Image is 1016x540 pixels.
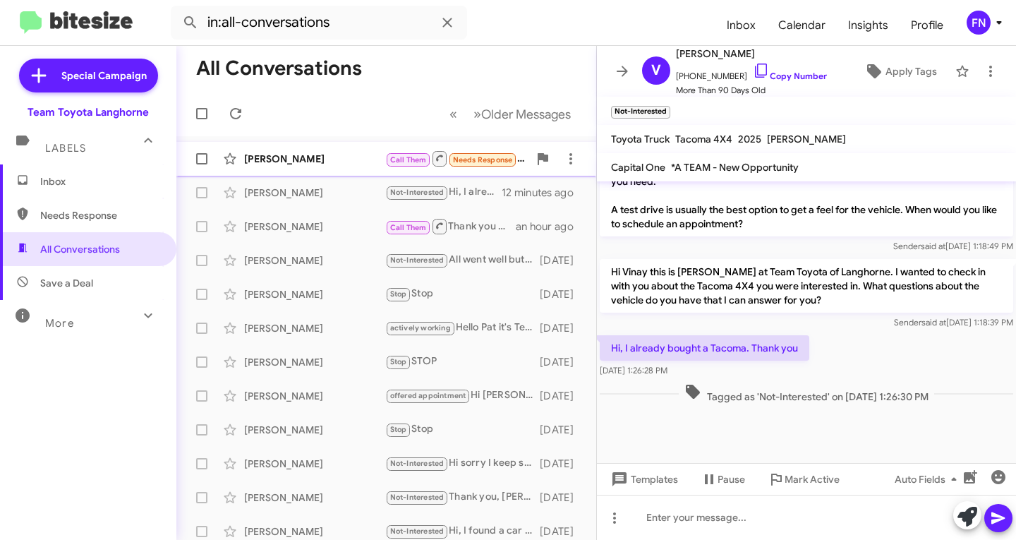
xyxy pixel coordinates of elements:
[516,220,585,234] div: an hour ago
[385,286,540,302] div: Stop
[28,105,149,119] div: Team Toyota Langhorne
[390,323,451,332] span: actively working
[597,467,689,492] button: Templates
[679,383,934,404] span: Tagged as 'Not-Interested' on [DATE] 1:26:30 PM
[385,252,540,268] div: All went well but decided on a different car. Thanks.
[540,389,585,403] div: [DATE]
[390,459,445,468] span: Not-Interested
[785,467,840,492] span: Mark Active
[600,365,667,376] span: [DATE] 1:26:28 PM
[540,355,585,369] div: [DATE]
[608,467,678,492] span: Templates
[540,524,585,539] div: [DATE]
[481,107,571,122] span: Older Messages
[244,389,385,403] div: [PERSON_NAME]
[540,491,585,505] div: [DATE]
[196,57,362,80] h1: All Conversations
[390,289,407,299] span: Stop
[611,106,670,119] small: Not-Interested
[718,467,745,492] span: Pause
[967,11,991,35] div: FN
[244,186,385,200] div: [PERSON_NAME]
[852,59,948,84] button: Apply Tags
[600,140,1013,236] p: Hi Vinay this is [PERSON_NAME] at Team Toyota of Langhorne. I just wanted to thank you for your i...
[895,467,962,492] span: Auto Fields
[390,223,427,232] span: Call Them
[767,133,846,145] span: [PERSON_NAME]
[385,354,540,370] div: STOP
[385,489,540,505] div: Thank you, [PERSON_NAME], but I found what I want.
[600,335,809,361] p: Hi, I already bought a Tacoma. Thank you
[244,524,385,539] div: [PERSON_NAME]
[883,467,974,492] button: Auto Fields
[540,457,585,471] div: [DATE]
[502,186,585,200] div: 12 minutes ago
[390,425,407,434] span: Stop
[244,423,385,437] div: [PERSON_NAME]
[767,5,837,46] a: Calendar
[689,467,756,492] button: Pause
[600,259,1013,313] p: Hi Vinay this is [PERSON_NAME] at Team Toyota of Langhorne. I wanted to check in with you about t...
[385,320,540,336] div: Hello Pat it's Team Toyota of Langhorne. Unfortunately we are not able to accept the offer of $28...
[390,188,445,197] span: Not-Interested
[385,421,540,438] div: Stop
[385,388,540,404] div: Hi [PERSON_NAME] this is [PERSON_NAME], Manager at Team Toyota of Langhorne. I just wanted to che...
[441,100,466,128] button: Previous
[390,493,445,502] span: Not-Interested
[753,71,827,81] a: Copy Number
[244,355,385,369] div: [PERSON_NAME]
[651,59,661,82] span: V
[449,105,457,123] span: «
[894,317,1013,328] span: Sender [DATE] 1:18:39 PM
[385,523,540,539] div: Hi, I found a car thank you
[390,357,407,366] span: Stop
[61,68,147,83] span: Special Campaign
[40,174,160,188] span: Inbox
[671,161,799,174] span: *A TEAM - New Opportunity
[385,217,516,235] div: Thank you for calling in! If you would like to visit with us, please call me at [PHONE_NUMBER] an...
[611,161,665,174] span: Capital One
[837,5,900,46] a: Insights
[540,321,585,335] div: [DATE]
[385,184,502,200] div: Hi, I already bought a Tacoma. Thank you
[244,152,385,166] div: [PERSON_NAME]
[244,287,385,301] div: [PERSON_NAME]
[19,59,158,92] a: Special Campaign
[715,5,767,46] a: Inbox
[611,133,670,145] span: Toyota Truck
[893,241,1013,251] span: Sender [DATE] 1:18:49 PM
[540,253,585,268] div: [DATE]
[738,133,761,145] span: 2025
[675,133,732,145] span: Tacoma 4X4
[171,6,467,40] input: Search
[45,317,74,330] span: More
[45,142,86,155] span: Labels
[40,208,160,222] span: Needs Response
[921,317,946,328] span: said at
[676,45,827,62] span: [PERSON_NAME]
[244,253,385,268] div: [PERSON_NAME]
[40,242,120,256] span: All Conversations
[390,391,466,400] span: offered appointment
[390,256,445,265] span: Not-Interested
[900,5,955,46] a: Profile
[453,155,513,164] span: Needs Response
[385,455,540,472] div: Hi sorry I keep seeing your messages. We ended up buying one at [PERSON_NAME] toyota. Thank you f...
[921,241,945,251] span: said at
[540,287,585,301] div: [DATE]
[244,321,385,335] div: [PERSON_NAME]
[390,527,445,536] span: Not-Interested
[676,83,827,97] span: More Than 90 Days Old
[40,276,93,290] span: Save a Deal
[540,423,585,437] div: [DATE]
[676,62,827,83] span: [PHONE_NUMBER]
[955,11,1000,35] button: FN
[244,491,385,505] div: [PERSON_NAME]
[244,457,385,471] div: [PERSON_NAME]
[465,100,579,128] button: Next
[390,155,427,164] span: Call Them
[385,150,528,167] div: Inbound Call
